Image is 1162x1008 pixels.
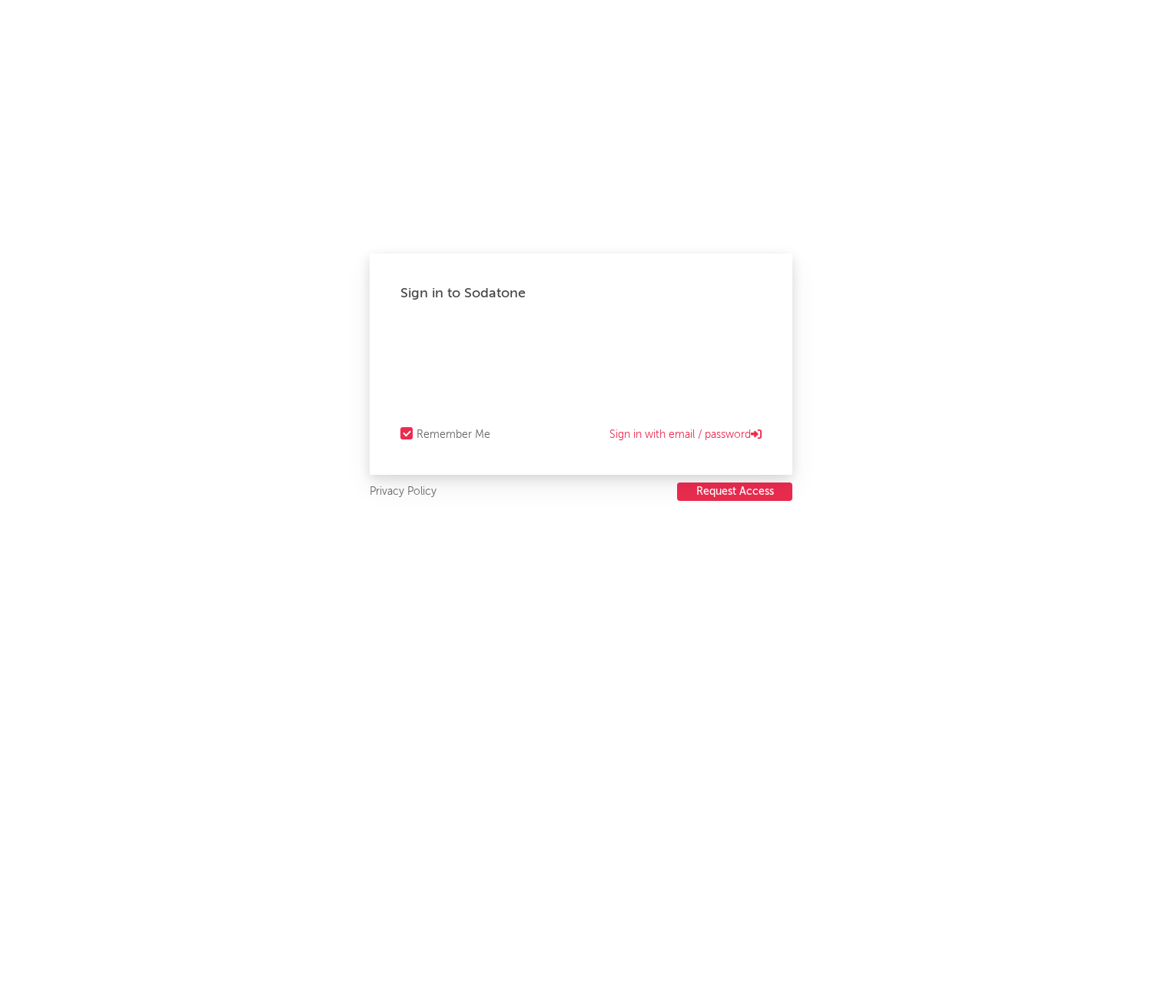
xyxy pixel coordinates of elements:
button: Request Access [677,482,792,501]
a: Privacy Policy [370,482,437,502]
div: Sign in to Sodatone [400,284,762,303]
div: Remember Me [417,426,490,444]
a: Request Access [677,482,792,502]
a: Sign in with email / password [609,426,762,444]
